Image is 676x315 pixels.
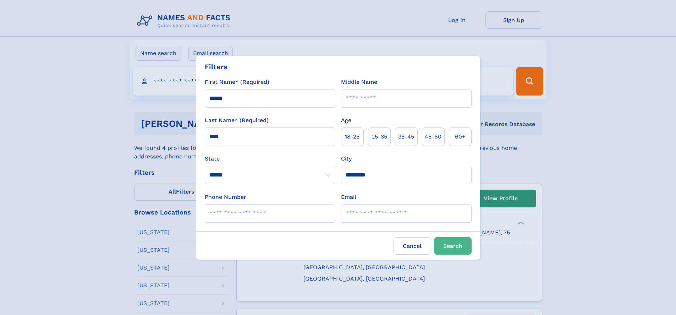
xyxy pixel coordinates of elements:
[205,154,335,163] label: State
[205,61,227,72] div: Filters
[372,132,387,141] span: 25‑35
[341,78,377,86] label: Middle Name
[425,132,441,141] span: 45‑60
[345,132,359,141] span: 18‑25
[341,193,356,201] label: Email
[455,132,466,141] span: 60+
[394,237,431,255] label: Cancel
[205,78,269,86] label: First Name* (Required)
[398,132,414,141] span: 35‑45
[341,154,352,163] label: City
[341,116,351,125] label: Age
[205,193,246,201] label: Phone Number
[434,237,472,255] button: Search
[205,116,269,125] label: Last Name* (Required)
